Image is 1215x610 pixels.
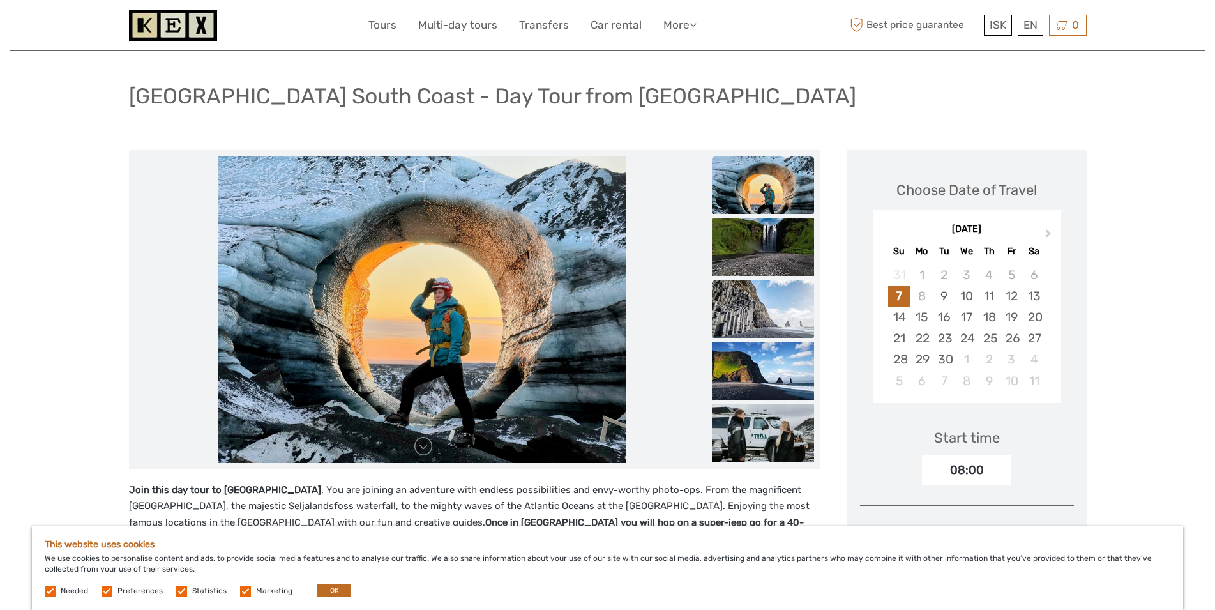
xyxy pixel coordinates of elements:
div: Choose Sunday, September 21st, 2025 [888,328,910,349]
div: Choose Saturday, October 4th, 2025 [1023,349,1045,370]
div: Choose Monday, September 22nd, 2025 [910,328,933,349]
div: Tu [933,243,955,260]
div: Choose Wednesday, September 10th, 2025 [955,286,977,307]
div: Choose Monday, September 15th, 2025 [910,307,933,328]
label: Preferences [117,586,163,597]
div: Not available Wednesday, September 3rd, 2025 [955,264,977,286]
strong: Join this day tour to [GEOGRAPHIC_DATA] [129,484,321,496]
label: Statistics [192,586,227,597]
div: EN [1018,15,1043,36]
div: Not available Monday, September 8th, 2025 [910,286,933,307]
div: Choose Friday, September 12th, 2025 [1000,286,1023,307]
div: Choose Sunday, October 5th, 2025 [888,370,910,392]
div: Choose Thursday, September 18th, 2025 [978,307,1000,328]
div: Choose Thursday, October 9th, 2025 [978,370,1000,392]
div: Not available Thursday, September 4th, 2025 [978,264,1000,286]
div: Choose Thursday, September 11th, 2025 [978,286,1000,307]
p: We're away right now. Please check back later! [18,22,144,33]
div: [DATE] [873,223,1061,236]
div: month 2025-09 [877,264,1057,392]
label: Marketing [256,586,292,597]
div: Choose Wednesday, September 24th, 2025 [955,328,977,349]
div: Not available Sunday, August 31st, 2025 [888,264,910,286]
div: Choose Wednesday, October 1st, 2025 [955,349,977,370]
div: Not available Tuesday, September 2nd, 2025 [933,264,955,286]
h1: [GEOGRAPHIC_DATA] South Coast - Day Tour from [GEOGRAPHIC_DATA] [129,83,856,109]
div: Choose Wednesday, October 8th, 2025 [955,370,977,392]
img: 542d6e6172f8494cab2cfce9bb746d74_slider_thumbnail.jpg [712,342,814,400]
div: Choose Date of Travel [896,180,1037,200]
div: Choose Saturday, September 27th, 2025 [1023,328,1045,349]
div: Start time [934,428,1000,448]
div: Choose Monday, October 6th, 2025 [910,370,933,392]
div: Choose Tuesday, September 23rd, 2025 [933,328,955,349]
a: More [663,16,697,34]
div: Choose Sunday, September 14th, 2025 [888,307,910,328]
span: ISK [990,19,1006,31]
div: We [955,243,977,260]
a: Car rental [591,16,642,34]
div: Choose Monday, September 29th, 2025 [910,349,933,370]
div: Choose Thursday, October 2nd, 2025 [978,349,1000,370]
img: d1e3ebaa5f124daeb7b82eedc0ba358b_slider_thumbnail.jpeg [712,404,814,462]
div: Choose Sunday, September 28th, 2025 [888,349,910,370]
div: Choose Saturday, October 11th, 2025 [1023,370,1045,392]
div: Choose Saturday, September 20th, 2025 [1023,307,1045,328]
img: 1261-44dab5bb-39f8-40da-b0c2-4d9fce00897c_logo_small.jpg [129,10,217,41]
div: Not available Saturday, September 6th, 2025 [1023,264,1045,286]
div: Not available Friday, September 5th, 2025 [1000,264,1023,286]
h5: This website uses cookies [45,539,1170,550]
div: Th [978,243,1000,260]
div: Mo [910,243,933,260]
div: 08:00 [922,455,1011,485]
a: Tours [368,16,396,34]
div: Choose Tuesday, September 16th, 2025 [933,307,955,328]
div: Choose Friday, September 19th, 2025 [1000,307,1023,328]
div: Choose Friday, October 3rd, 2025 [1000,349,1023,370]
div: Fr [1000,243,1023,260]
div: Choose Tuesday, September 30th, 2025 [933,349,955,370]
span: 0 [1070,19,1081,31]
div: Choose Saturday, September 13th, 2025 [1023,286,1045,307]
img: 9a10d14e6e7449e2b3e91adb7fb94c41_slider_thumbnail.jpeg [712,156,814,214]
button: Next Month [1039,226,1060,247]
strong: Once in [GEOGRAPHIC_DATA] you will hop on a super-jeep [485,517,747,528]
a: Multi-day tours [418,16,497,34]
div: Choose Friday, October 10th, 2025 [1000,370,1023,392]
button: Open LiveChat chat widget [147,20,162,35]
div: Choose Wednesday, September 17th, 2025 [955,307,977,328]
div: Choose Tuesday, October 7th, 2025 [933,370,955,392]
div: We use cookies to personalise content and ads, to provide social media features and to analyse ou... [32,526,1183,610]
div: Choose Friday, September 26th, 2025 [1000,328,1023,349]
img: de10c0faead14f29a85372f9e242ba66_slider_thumbnail.jpg [712,280,814,338]
div: Choose Sunday, September 7th, 2025 [888,286,910,307]
img: 8d7247fd982548bb8e19952aeefa9cea_slider_thumbnail.jpg [712,218,814,276]
div: Choose Thursday, September 25th, 2025 [978,328,1000,349]
span: Best price guarantee [847,15,981,36]
div: Not available Monday, September 1st, 2025 [910,264,933,286]
div: Su [888,243,910,260]
div: Sa [1023,243,1045,260]
img: 9a10d14e6e7449e2b3e91adb7fb94c41_main_slider.jpeg [218,156,626,463]
div: Choose Tuesday, September 9th, 2025 [933,286,955,307]
button: OK [317,584,351,597]
label: Needed [61,586,88,597]
a: Transfers [519,16,569,34]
